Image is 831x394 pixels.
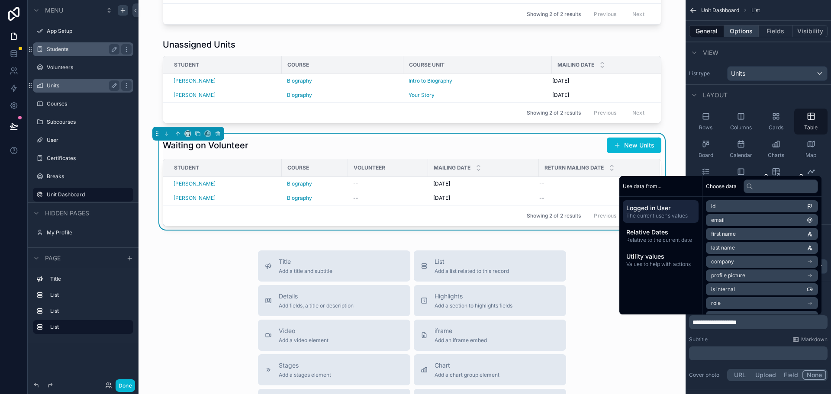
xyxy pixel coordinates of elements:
label: Certificates [47,155,132,162]
span: Cards [769,124,783,131]
label: Title [50,275,130,282]
button: TitleAdd a title and subtitle [258,250,410,282]
button: HighlightsAdd a section to highlights fields [414,285,566,316]
span: Showing 2 of 2 results [527,11,581,18]
span: Biography [287,180,312,187]
span: The current user's values [626,212,695,219]
span: Add an iframe embed [435,337,487,344]
div: scrollable content [689,315,828,329]
span: Stages [279,361,331,370]
span: Course [287,164,309,171]
span: Unit Dashboard [701,7,739,14]
label: Courses [47,100,132,107]
span: Values to help with actions [626,261,695,268]
span: Table [804,124,818,131]
button: Visibility [793,25,828,37]
span: Choose data [706,183,737,190]
button: Charts [759,136,792,162]
button: Checklist [689,164,722,190]
span: View [703,48,718,57]
div: scrollable content [28,268,138,343]
button: Rows [689,109,722,135]
span: Add a list related to this record [435,268,509,275]
label: List [50,291,130,298]
label: Units [47,82,116,89]
button: DetailsAdd fields, a title or description [258,285,410,316]
span: Board [699,152,713,159]
a: -- [353,195,423,202]
button: General [689,25,724,37]
span: Chart [435,361,499,370]
span: Menu [45,6,63,15]
label: User [47,137,132,144]
label: Breaks [47,173,132,180]
span: Utility values [626,252,695,261]
button: Split [724,164,757,190]
span: Map [805,152,816,159]
span: Relative Dates [626,228,695,237]
label: Unit Dashboard [47,191,128,198]
button: Cards [759,109,792,135]
button: ListAdd a list related to this record [414,250,566,282]
span: Mailing Date [557,61,594,68]
label: List [50,324,126,330]
button: Upload [751,370,780,380]
a: -- [539,180,650,187]
button: Table [794,109,828,135]
span: Calendar [730,152,752,159]
label: Subtitle [689,336,708,343]
label: List type [689,70,724,77]
a: Biography [287,180,343,187]
button: Field [780,370,803,380]
label: Cover photo [689,372,724,378]
label: Volunteers [47,64,132,71]
span: Hidden pages [45,209,89,218]
span: Highlights [435,292,512,301]
span: iframe [435,327,487,335]
button: Calendar [724,136,757,162]
div: scrollable content [619,197,702,275]
label: My Profile [47,229,132,236]
button: Board [689,136,722,162]
label: App Setup [47,28,132,35]
div: scrollable content [689,346,828,360]
a: [PERSON_NAME] [174,195,277,202]
button: Fields [759,25,793,37]
span: Details [279,292,354,301]
span: Layout [703,91,728,99]
button: Pivot Table [759,164,792,190]
a: Markdown [792,336,828,343]
span: Add a video element [279,337,329,344]
a: [PERSON_NAME] [174,180,277,187]
button: Units [727,66,828,81]
span: Add a title and subtitle [279,268,332,275]
span: Add a section to highlights fields [435,302,512,309]
button: New Units [607,138,661,153]
span: Columns [730,124,752,131]
button: Done [116,379,135,392]
span: Mailing Date [434,164,470,171]
span: -- [353,180,358,187]
a: Students [47,46,116,53]
span: Units [731,69,745,78]
span: Student [174,61,199,68]
a: [PERSON_NAME] [174,195,216,202]
button: StagesAdd a stages element [258,354,410,385]
button: Timeline [794,164,828,190]
button: Map [794,136,828,162]
button: Columns [724,109,757,135]
button: Options [724,25,759,37]
span: Showing 2 of 2 results [527,109,581,116]
span: Student [174,164,199,171]
span: Relative to the current date [626,237,695,243]
button: ChartAdd a chart group element [414,354,566,385]
span: -- [539,195,544,202]
span: Course Unit [409,61,444,68]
